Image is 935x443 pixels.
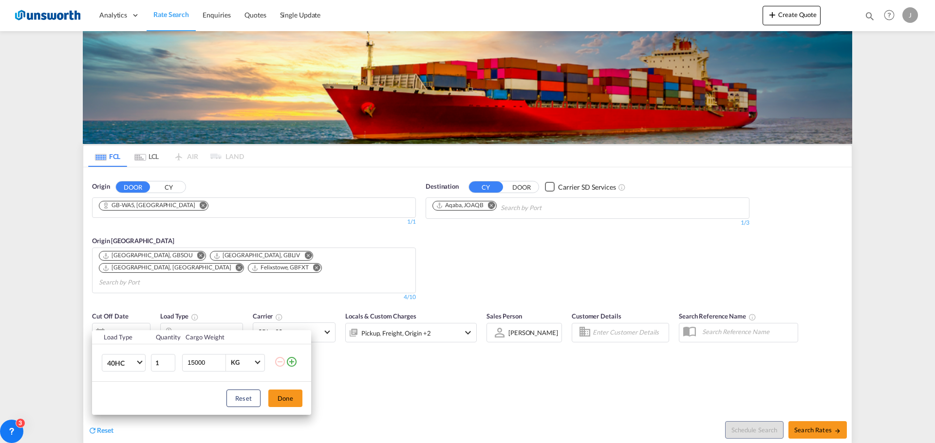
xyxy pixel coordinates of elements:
[187,354,225,371] input: Enter Weight
[286,356,298,368] md-icon: icon-plus-circle-outline
[92,330,150,344] th: Load Type
[107,358,135,368] span: 40HC
[268,390,302,407] button: Done
[150,330,180,344] th: Quantity
[231,358,240,366] div: KG
[102,354,146,372] md-select: Choose: 40HC
[274,356,286,368] md-icon: icon-minus-circle-outline
[186,333,268,341] div: Cargo Weight
[151,354,175,372] input: Qty
[226,390,261,407] button: Reset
